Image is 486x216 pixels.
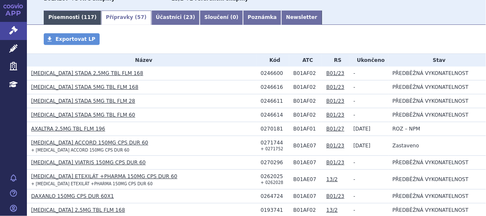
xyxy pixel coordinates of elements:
div: 0264724 [261,193,289,199]
td: PŘEDBĚŽNÁ VYKONATELNOST [388,189,486,203]
a: Písemnosti (117) [44,11,101,25]
td: PŘEDBĚŽNÁ VYKONATELNOST [388,94,486,108]
div: 0193741 [261,207,289,213]
a: [MEDICAL_DATA] ETEXILÁT +PHARMA 150MG CPS DUR 60 [31,173,177,179]
span: Exportovat LP [55,36,95,42]
td: DABIGATRAN-ETEXILÁT [289,136,322,156]
td: DABIGATRAN-ETEXILÁT [289,170,322,189]
span: [DATE] [354,143,371,149]
td: PŘEDBĚŽNÁ VYKONATELNOST [388,156,486,170]
span: - [354,207,355,213]
div: 0270181 [261,126,289,132]
span: 117 [84,14,94,20]
a: [MEDICAL_DATA] STADA 5MG TBL FLM 168 [31,84,138,90]
div: 0246614 [261,112,289,118]
a: B01/23 [326,98,344,104]
div: 0246616 [261,84,289,90]
td: DABIGATRAN-ETEXILÁT [289,156,322,170]
span: 0 [232,14,236,20]
th: Stav [388,54,486,67]
a: [MEDICAL_DATA] 2,5MG TBL FLM 168 [31,207,125,213]
th: Kód [256,54,289,67]
th: Název [27,54,256,67]
a: B01/27 [326,126,344,132]
span: - [354,112,355,118]
span: - [354,84,355,90]
a: Poznámka [243,11,281,25]
small: + 0271752 [261,147,283,151]
a: 13/2 [326,176,338,182]
a: DAXANLO 150MG CPS DUR 60X1 [31,193,114,199]
a: B01/23 [326,84,344,90]
div: 0271744 [261,140,289,146]
td: Zastaveno [388,136,486,156]
th: RS [322,54,349,67]
span: 23 [186,14,193,20]
a: Sloučení (0) [200,11,243,25]
a: Přípravky (57) [101,11,151,25]
small: + [MEDICAL_DATA] ETEXILÁT +PHARMA 150MG CPS DUR 60 [31,181,153,186]
a: AXALTRA 2,5MG TBL FLM 196 [31,126,105,132]
small: + 0262028 [261,180,283,185]
a: B01/23 [326,193,344,199]
a: B01/23 [326,160,344,165]
a: [MEDICAL_DATA] ACCORD 150MG CPS DUR 60 [31,140,148,146]
td: PŘEDBĚŽNÁ VYKONATELNOST [388,80,486,94]
span: 57 [137,14,144,20]
td: PŘEDBĚŽNÁ VYKONATELNOST [388,108,486,122]
span: - [354,98,355,104]
small: + [MEDICAL_DATA] ACCORD 150MG CPS DUR 60 [31,148,129,152]
span: - [354,176,355,182]
td: PŘEDBĚŽNÁ VYKONATELNOST [388,170,486,189]
a: [MEDICAL_DATA] STADA 5MG TBL FLM 60 [31,112,135,118]
td: APIXABAN [289,67,322,80]
a: Newsletter [281,11,322,25]
span: [DATE] [354,126,371,132]
span: - [354,160,355,165]
a: Exportovat LP [44,33,100,45]
a: 13/2 [326,207,338,213]
a: B01/23 [326,143,344,149]
span: - [354,70,355,76]
div: 0246611 [261,98,289,104]
a: Účastníci (23) [151,11,200,25]
div: 0262025 [261,173,289,179]
td: APIXABAN [289,94,322,108]
a: [MEDICAL_DATA] STADA 2,5MG TBL FLM 168 [31,70,143,76]
td: RIVAROXABAN [289,122,322,136]
td: APIXABAN [289,80,322,94]
td: PŘEDBĚŽNÁ VYKONATELNOST [388,67,486,80]
a: B01/23 [326,70,344,76]
div: 0270296 [261,160,289,165]
span: - [354,193,355,199]
a: [MEDICAL_DATA] VIATRIS 150MG CPS DUR 60 [31,160,146,165]
a: B01/23 [326,112,344,118]
td: APIXABAN [289,108,322,122]
a: [MEDICAL_DATA] STADA 5MG TBL FLM 28 [31,98,135,104]
div: 0246600 [261,70,289,76]
th: ATC [289,54,322,67]
td: DABIGATRAN-ETEXILÁT [289,189,322,203]
td: ROZ – NPM [388,122,486,136]
th: Ukončeno [349,54,388,67]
